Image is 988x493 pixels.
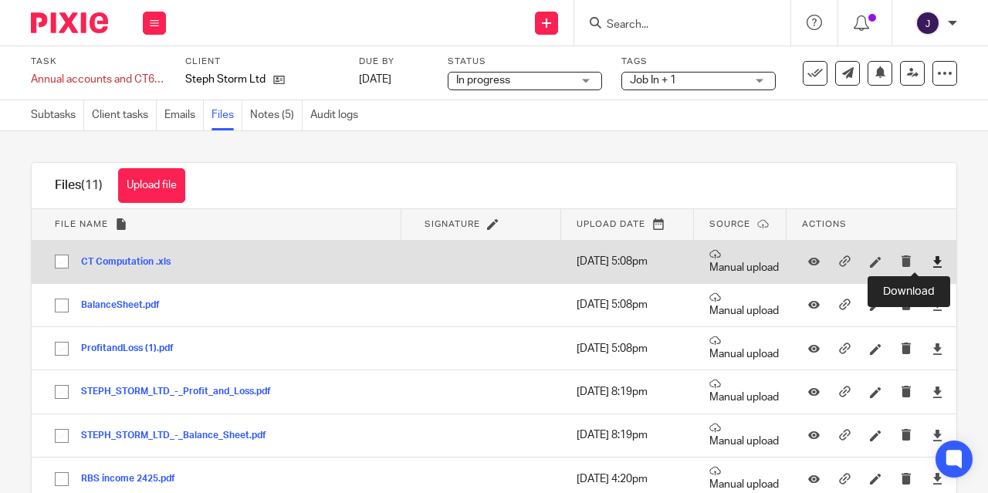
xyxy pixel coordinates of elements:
[250,100,303,130] a: Notes (5)
[605,19,744,32] input: Search
[185,56,340,68] label: Client
[47,334,76,363] input: Select
[932,384,943,400] a: Download
[31,56,166,68] label: Task
[932,297,943,312] a: Download
[709,220,750,228] span: Source
[164,100,204,130] a: Emails
[932,471,943,487] a: Download
[448,56,602,68] label: Status
[359,56,428,68] label: Due by
[81,474,187,485] button: RBS income 2425.pdf
[577,254,686,269] p: [DATE] 5:08pm
[81,300,171,311] button: BalanceSheet.pdf
[577,341,686,356] p: [DATE] 5:08pm
[81,431,278,441] button: STEPH_STORM_LTD_-_Balance_Sheet.pdf
[81,257,182,268] button: CT Computation .xls
[31,12,108,33] img: Pixie
[709,465,779,492] p: Manual upload
[185,72,266,87] p: Steph Storm Ltd
[709,335,779,362] p: Manual upload
[31,72,166,87] div: Annual accounts and CT600 return
[709,292,779,319] p: Manual upload
[709,378,779,405] p: Manual upload
[577,427,686,443] p: [DATE] 8:19pm
[92,100,157,130] a: Client tasks
[47,377,76,407] input: Select
[577,297,686,312] p: [DATE] 5:08pm
[31,100,84,130] a: Subtasks
[915,11,940,35] img: svg%3E
[709,248,779,275] p: Manual upload
[81,179,103,191] span: (11)
[932,427,943,443] a: Download
[55,177,103,194] h1: Files
[577,384,686,400] p: [DATE] 8:19pm
[932,341,943,356] a: Download
[425,220,480,228] span: Signature
[81,343,185,354] button: ProfitandLoss (1).pdf
[577,220,645,228] span: Upload date
[932,254,943,269] a: Download
[211,100,242,130] a: Files
[55,220,108,228] span: File name
[81,387,283,397] button: STEPH_STORM_LTD_-_Profit_and_Loss.pdf
[802,220,847,228] span: Actions
[577,471,686,487] p: [DATE] 4:20pm
[310,100,366,130] a: Audit logs
[47,247,76,276] input: Select
[118,168,185,203] button: Upload file
[47,291,76,320] input: Select
[456,75,510,86] span: In progress
[630,75,676,86] span: Job In + 1
[359,74,391,85] span: [DATE]
[47,421,76,451] input: Select
[621,56,776,68] label: Tags
[709,422,779,449] p: Manual upload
